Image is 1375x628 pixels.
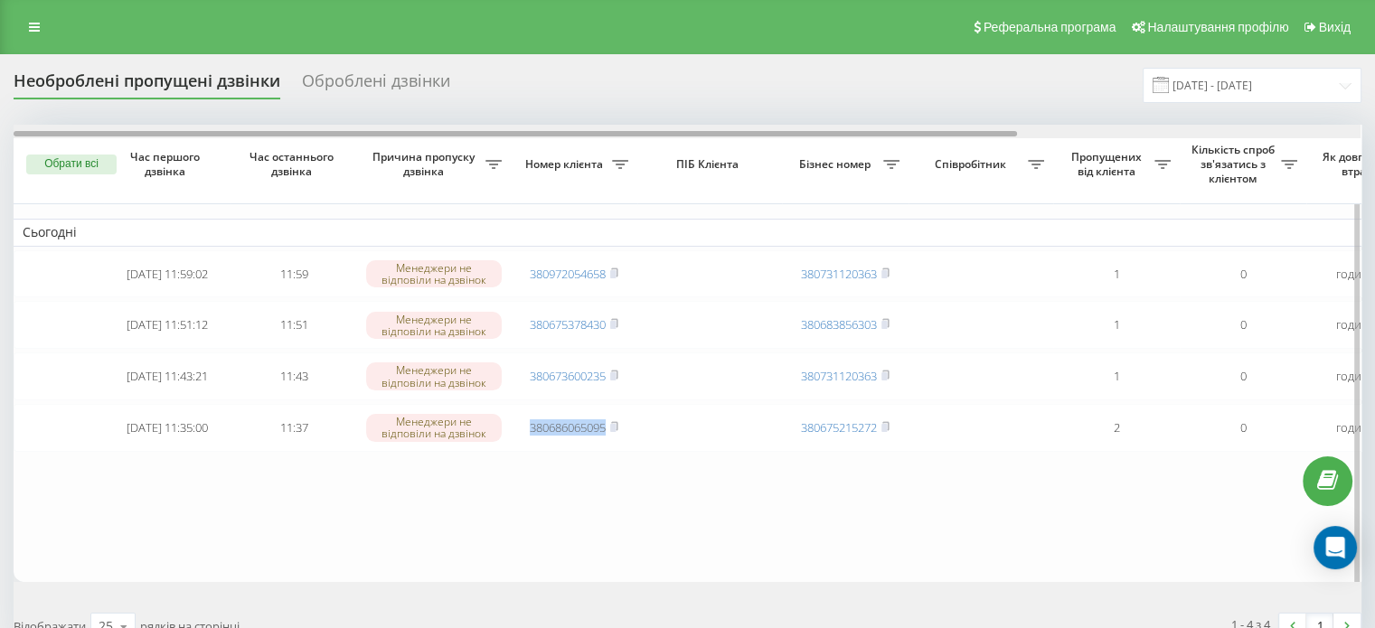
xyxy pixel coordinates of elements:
[302,71,450,99] div: Оброблені дзвінки
[1147,20,1288,34] span: Налаштування профілю
[104,301,231,349] td: [DATE] 11:51:12
[231,404,357,452] td: 11:37
[366,312,502,339] div: Менеджери не відповіли на дзвінок
[530,419,606,436] a: 380686065095
[801,316,877,333] a: 380683856303
[530,266,606,282] a: 380972054658
[1053,250,1180,298] td: 1
[1180,301,1306,349] td: 0
[366,362,502,389] div: Менеджери не відповіли на дзвінок
[1062,150,1154,178] span: Пропущених від клієнта
[801,266,877,282] a: 380731120363
[118,150,216,178] span: Час першого дзвінка
[918,157,1028,172] span: Співробітник
[1053,404,1180,452] td: 2
[366,414,502,441] div: Менеджери не відповіли на дзвінок
[14,71,280,99] div: Необроблені пропущені дзвінки
[1053,301,1180,349] td: 1
[1189,143,1281,185] span: Кількість спроб зв'язатись з клієнтом
[104,352,231,400] td: [DATE] 11:43:21
[791,157,883,172] span: Бізнес номер
[104,404,231,452] td: [DATE] 11:35:00
[801,368,877,384] a: 380731120363
[1180,404,1306,452] td: 0
[1319,20,1351,34] span: Вихід
[653,157,767,172] span: ПІБ Клієнта
[1053,352,1180,400] td: 1
[245,150,343,178] span: Час останнього дзвінка
[1180,250,1306,298] td: 0
[366,260,502,287] div: Менеджери не відповіли на дзвінок
[984,20,1116,34] span: Реферальна програма
[530,368,606,384] a: 380673600235
[801,419,877,436] a: 380675215272
[231,301,357,349] td: 11:51
[231,250,357,298] td: 11:59
[231,352,357,400] td: 11:43
[520,157,612,172] span: Номер клієнта
[26,155,117,174] button: Обрати всі
[1180,352,1306,400] td: 0
[530,316,606,333] a: 380675378430
[1314,526,1357,569] div: Open Intercom Messenger
[366,150,485,178] span: Причина пропуску дзвінка
[104,250,231,298] td: [DATE] 11:59:02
